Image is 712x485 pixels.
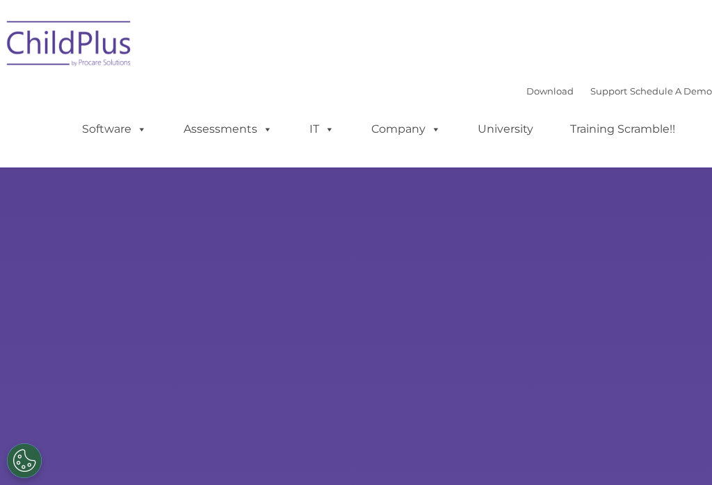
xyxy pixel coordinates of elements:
[526,85,574,97] a: Download
[357,115,455,143] a: Company
[296,115,348,143] a: IT
[630,85,712,97] a: Schedule A Demo
[464,115,547,143] a: University
[556,115,689,143] a: Training Scramble!!
[590,85,627,97] a: Support
[7,443,42,478] button: Cookies Settings
[526,85,712,97] font: |
[68,115,161,143] a: Software
[170,115,286,143] a: Assessments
